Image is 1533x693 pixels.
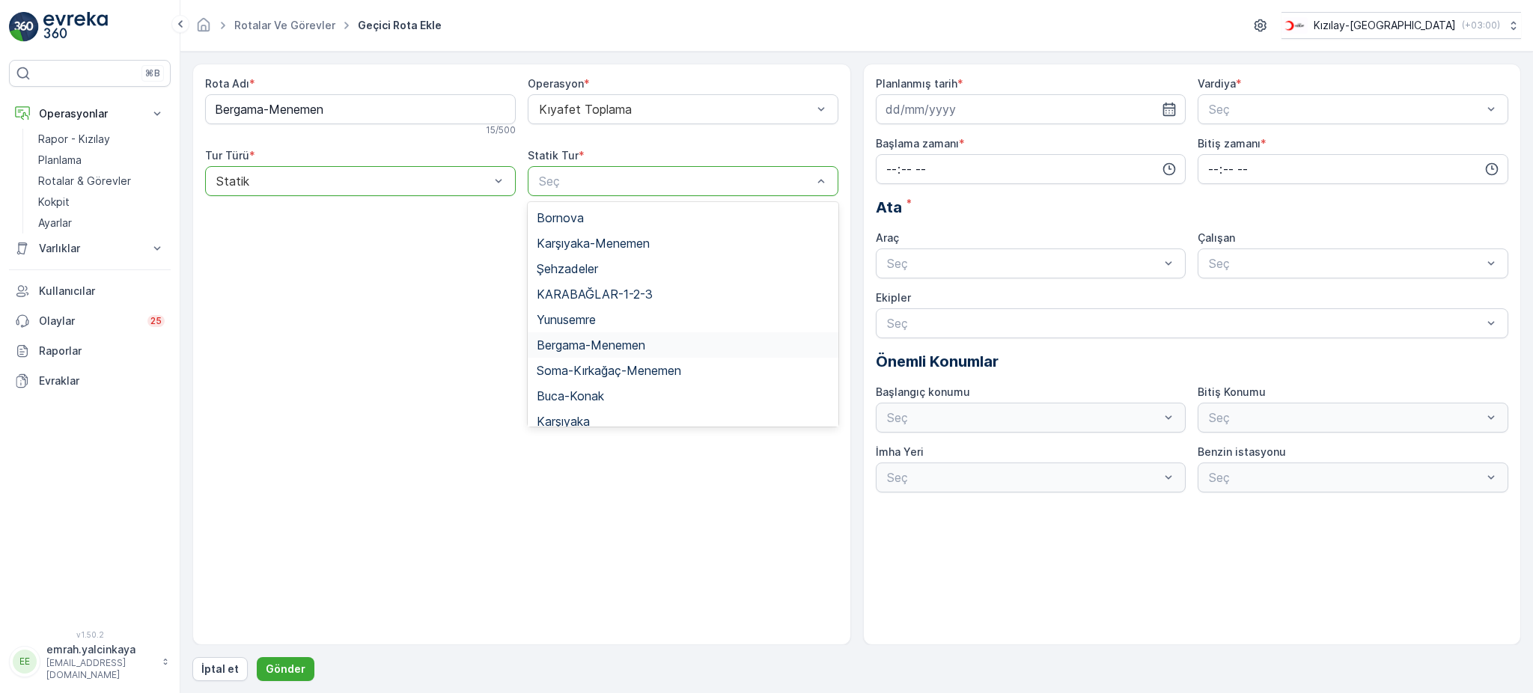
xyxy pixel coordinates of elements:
p: İptal et [201,662,239,677]
div: EE [13,650,37,674]
button: EEemrah.yalcinkaya[EMAIL_ADDRESS][DOMAIN_NAME] [9,642,171,681]
span: Geçici Rota Ekle [355,18,445,33]
label: Tur Türü [205,149,249,162]
p: 15 / 500 [486,124,516,136]
span: Yunusemre [537,313,596,326]
label: Planlanmış tarih [876,77,957,90]
span: Bornova [537,211,584,225]
a: Ana Sayfa [195,22,212,35]
a: Kullanıcılar [9,276,171,306]
p: Kızılay-[GEOGRAPHIC_DATA] [1314,18,1456,33]
a: Kokpit [32,192,171,213]
span: Buca-Konak [537,389,604,403]
label: Ekipler [876,291,911,304]
a: Ayarlar [32,213,171,233]
p: Operasyonlar [39,106,141,121]
button: İptal et [192,657,248,681]
p: Rotalar & Görevler [38,174,131,189]
label: İmha Yeri [876,445,924,458]
span: Karşıyaka [537,415,590,428]
p: Önemli Konumlar [876,350,1509,373]
p: Varlıklar [39,241,141,256]
p: 25 [150,315,162,327]
label: Bitiş zamanı [1198,137,1261,150]
label: Benzin istasyonu [1198,445,1286,458]
p: Ayarlar [38,216,72,231]
a: Evraklar [9,366,171,396]
a: Raporlar [9,336,171,366]
a: Rotalar & Görevler [32,171,171,192]
button: Gönder [257,657,314,681]
p: ⌘B [145,67,160,79]
label: Başlama zamanı [876,137,959,150]
label: Çalışan [1198,231,1235,244]
label: Vardiya [1198,77,1236,90]
p: Kullanıcılar [39,284,165,299]
a: Rapor - Kızılay [32,129,171,150]
span: KARABAĞLAR-1-2-3 [537,287,653,301]
span: Ata [876,196,902,219]
span: Soma-Kırkağaç-Menemen [537,364,681,377]
button: Kızılay-[GEOGRAPHIC_DATA](+03:00) [1281,12,1521,39]
label: Statik Tur [528,149,579,162]
label: Operasyon [528,77,584,90]
p: Raporlar [39,344,165,358]
p: Evraklar [39,373,165,388]
button: Varlıklar [9,233,171,263]
a: Rotalar ve Görevler [234,19,335,31]
button: Operasyonlar [9,99,171,129]
span: Bergama-Menemen [537,338,645,352]
label: Bitiş Konumu [1198,385,1266,398]
img: logo [9,12,39,42]
p: Gönder [266,662,305,677]
span: v 1.50.2 [9,630,171,639]
a: Olaylar25 [9,306,171,336]
p: ( +03:00 ) [1462,19,1500,31]
p: Seç [539,172,812,190]
label: Başlangıç konumu [876,385,970,398]
p: [EMAIL_ADDRESS][DOMAIN_NAME] [46,657,154,681]
input: dd/mm/yyyy [876,94,1186,124]
label: Araç [876,231,899,244]
p: Olaylar [39,314,138,329]
p: Planlama [38,153,82,168]
p: Seç [887,314,1483,332]
p: Seç [1209,254,1482,272]
img: logo_light-DOdMpM7g.png [43,12,108,42]
span: Karşıyaka-Menemen [537,236,650,250]
a: Planlama [32,150,171,171]
p: Seç [1209,100,1482,118]
span: Şehzadeler [537,262,598,275]
p: Kokpit [38,195,70,210]
img: k%C4%B1z%C4%B1lay_jywRncg.png [1281,17,1308,34]
p: Rapor - Kızılay [38,132,110,147]
p: emrah.yalcinkaya [46,642,154,657]
label: Rota Adı [205,77,249,90]
p: Seç [887,254,1160,272]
